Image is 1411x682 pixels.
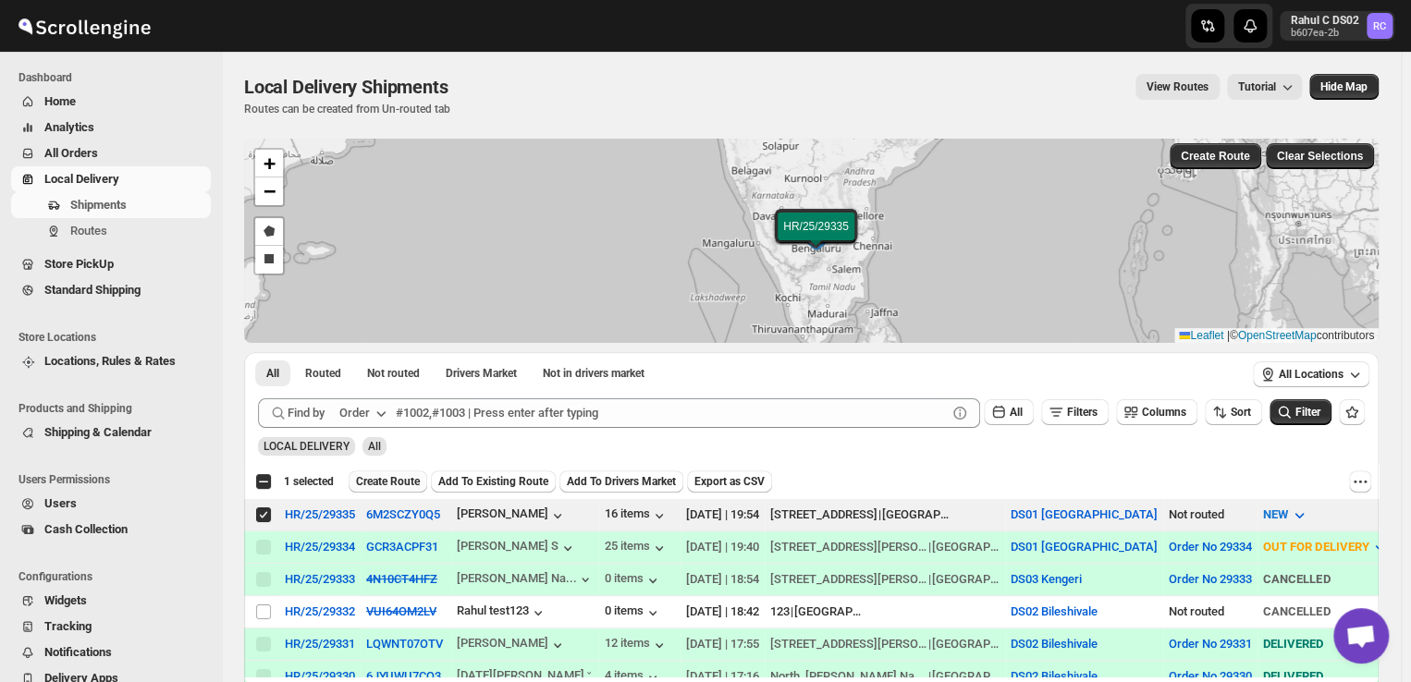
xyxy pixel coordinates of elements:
[44,172,119,186] span: Local Delivery
[1011,572,1082,586] button: DS03 Kengeri
[1010,406,1023,419] span: All
[1169,540,1252,554] button: Order No 29334
[15,3,153,49] img: ScrollEngine
[770,538,1000,556] div: |
[356,360,431,386] button: Unrouted
[255,218,283,246] a: Draw a polygon
[543,366,644,381] span: Not in drivers market
[44,645,112,659] span: Notifications
[285,572,355,586] button: HR/25/29333
[255,360,290,386] button: All
[802,226,829,247] img: Marker
[1011,637,1098,651] button: DS02 Bileshivale
[44,593,87,607] span: Widgets
[284,474,334,489] span: 1 selected
[11,192,211,218] button: Shipments
[244,102,455,116] p: Routes can be created from Un-routed tab
[804,226,831,247] img: Marker
[805,226,833,247] img: Marker
[435,360,528,386] button: Claimable
[1041,399,1109,425] button: Filters
[457,571,577,585] div: [PERSON_NAME] Na...
[11,639,211,665] button: Notifications
[686,635,759,653] div: [DATE] | 17:55
[11,420,211,445] button: Shipping & Calendar
[605,603,662,622] div: 0 items
[18,569,213,584] span: Configurations
[44,283,141,297] span: Standard Shipping
[770,635,927,653] div: [STREET_ADDRESS][PERSON_NAME]
[1011,507,1158,521] button: DS01 [GEOGRAPHIC_DATA]
[1231,406,1251,419] span: Sort
[1011,540,1158,554] button: DS01 [GEOGRAPHIC_DATA]
[1227,329,1230,342] span: |
[18,472,213,487] span: Users Permissions
[770,635,1000,653] div: |
[1227,74,1302,100] button: Tutorial
[770,538,927,556] div: [STREET_ADDRESS][PERSON_NAME]
[1011,604,1098,618] button: DS02 Bileshivale
[457,571,594,590] button: [PERSON_NAME] Na...
[1349,470,1371,493] button: More actions
[44,94,76,108] span: Home
[1263,603,1389,621] div: CANCELLED
[1309,74,1379,100] button: Map action label
[1263,507,1288,521] span: NEW
[285,637,355,651] div: HR/25/29331
[1253,361,1369,387] button: All Locations
[285,540,355,554] button: HR/25/29334
[366,637,443,651] button: LQWNT07OTV
[264,179,276,202] span: −
[255,246,283,274] a: Draw a rectangle
[931,538,1000,556] div: [GEOGRAPHIC_DATA]
[1263,570,1389,589] div: CANCELLED
[1205,399,1262,425] button: Sort
[686,538,759,556] div: [DATE] | 19:40
[44,522,128,536] span: Cash Collection
[70,224,107,237] span: Routes
[605,506,669,525] button: 16 items
[1169,505,1252,524] div: Not routed
[532,360,656,386] button: Un-claimable
[367,366,420,381] span: Not routed
[44,619,92,633] span: Tracking
[686,570,759,589] div: [DATE] | 18:54
[1252,500,1319,530] button: NEW
[44,146,98,160] span: All Orders
[605,571,662,590] button: 0 items
[44,496,77,510] span: Users
[931,635,1000,653] div: [GEOGRAPHIC_DATA]
[396,398,947,428] input: #1002,#1003 | Press enter after typing
[285,507,355,521] button: HR/25/29335
[339,404,370,422] div: Order
[349,470,427,493] button: Create Route
[366,604,436,618] button: VUI64OM2LV
[1320,79,1368,94] span: Hide Map
[457,506,567,525] button: [PERSON_NAME]
[305,366,341,381] span: Routed
[255,177,283,205] a: Zoom out
[11,115,211,140] button: Analytics
[1179,329,1223,342] a: Leaflet
[368,440,381,453] span: All
[605,539,669,557] button: 25 items
[457,603,547,622] button: Rahul test123
[1067,406,1098,419] span: Filters
[288,404,325,422] span: Find by
[44,257,114,271] span: Store PickUp
[1169,572,1252,586] button: Order No 29333
[457,539,577,557] div: [PERSON_NAME] S
[1116,399,1197,425] button: Columns
[1147,79,1209,94] span: View Routes
[882,505,951,524] div: [GEOGRAPHIC_DATA]
[770,505,877,524] div: [STREET_ADDRESS]
[1142,406,1186,419] span: Columns
[1238,80,1276,94] span: Tutorial
[770,570,927,589] div: [STREET_ADDRESS][PERSON_NAME][PERSON_NAME]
